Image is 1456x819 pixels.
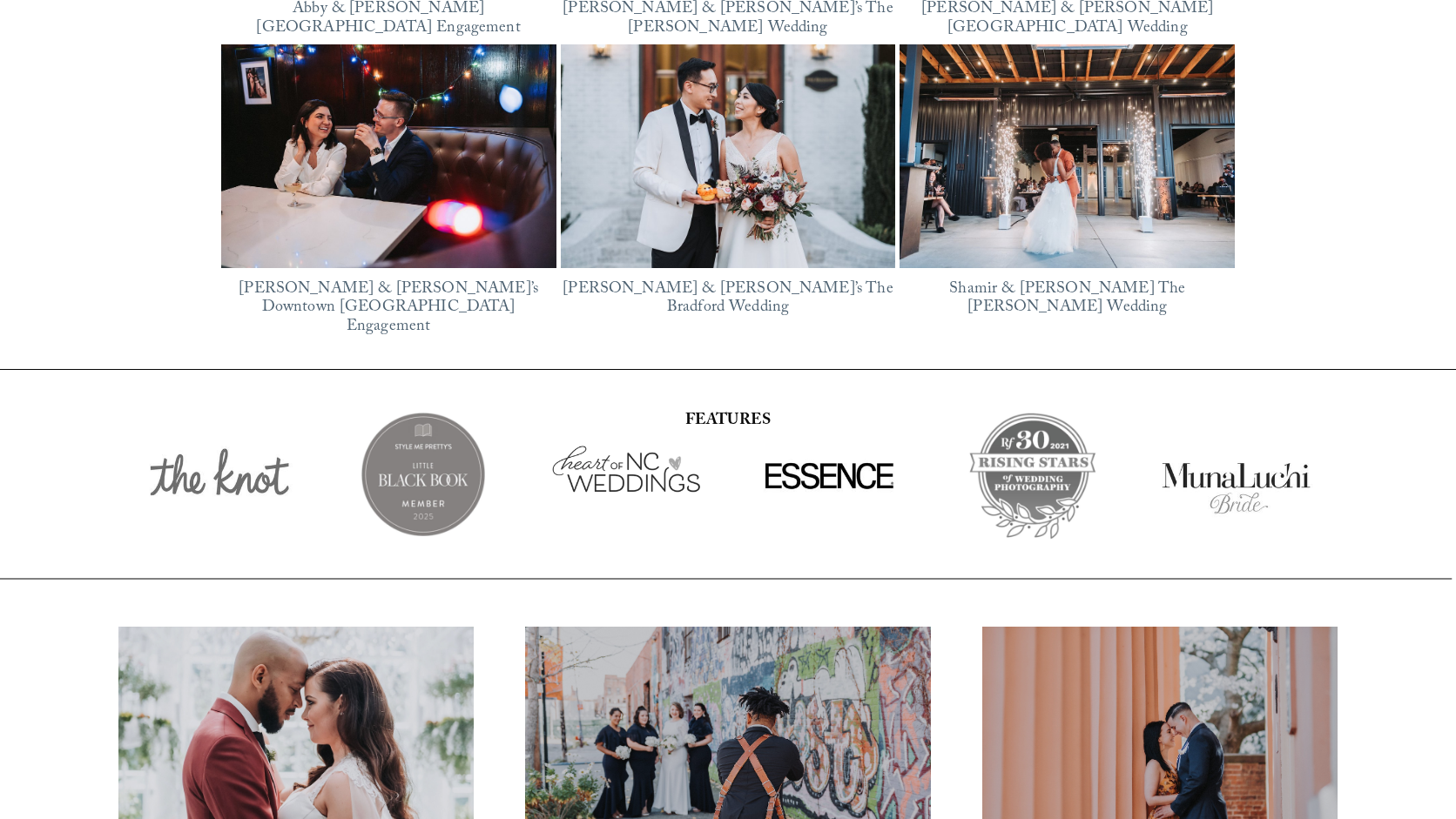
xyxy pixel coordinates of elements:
img: Shamir &amp; Keegan’s The Meadows Raleigh Wedding [900,44,1235,268]
strong: FEATURES [685,408,771,435]
a: Shamir & [PERSON_NAME] The [PERSON_NAME] Wedding [949,277,1185,323]
a: [PERSON_NAME] & [PERSON_NAME]’s Downtown [GEOGRAPHIC_DATA] Engagement [239,277,538,341]
img: Lorena &amp; Tom’s Downtown Durham Engagement [220,44,556,268]
img: Justine &amp; Xinli’s The Bradford Wedding [561,44,896,268]
a: [PERSON_NAME] & [PERSON_NAME]’s The Bradford Wedding [563,277,893,323]
a: Lorena &amp; Tom’s Downtown Durham Engagement [221,44,556,268]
